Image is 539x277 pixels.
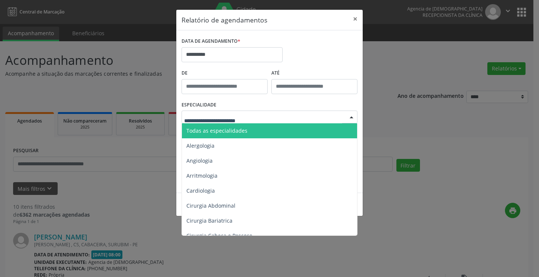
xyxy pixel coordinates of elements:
label: DATA DE AGENDAMENTO [182,36,240,47]
label: ESPECIALIDADE [182,99,216,111]
span: Cirurgia Bariatrica [186,217,232,224]
span: Todas as especialidades [186,127,247,134]
span: Cirurgia Abdominal [186,202,235,209]
span: Alergologia [186,142,214,149]
label: ATÉ [271,67,357,79]
span: Cirurgia Cabeça e Pescoço [186,232,252,239]
span: Angiologia [186,157,213,164]
label: De [182,67,268,79]
h5: Relatório de agendamentos [182,15,267,25]
span: Arritmologia [186,172,217,179]
span: Cardiologia [186,187,215,194]
button: Close [348,10,363,28]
